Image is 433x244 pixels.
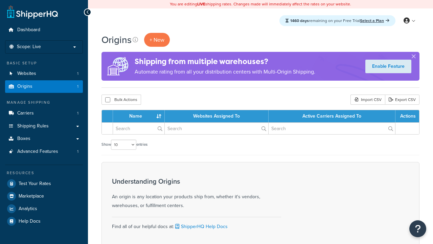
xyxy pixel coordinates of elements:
[5,60,83,66] div: Basic Setup
[17,123,49,129] span: Shipping Rules
[101,52,135,81] img: ad-origins-multi-dfa493678c5a35abed25fd24b4b8a3fa3505936ce257c16c00bdefe2f3200be3.png
[5,80,83,93] li: Origins
[17,71,36,77] span: Websites
[279,15,395,26] div: remaining on your Free Trial
[350,95,385,105] div: Import CSV
[101,95,141,105] button: Bulk Actions
[19,206,37,212] span: Analytics
[165,110,269,122] th: Websites Assigned To
[5,120,83,133] a: Shipping Rules
[5,190,83,202] a: Marketplace
[135,67,315,77] p: Automate rating from all your distribution centers with Multi-Origin Shipping.
[5,67,83,80] a: Websites 1
[365,60,411,73] a: Enable Feature
[101,33,132,46] h1: Origins
[19,181,51,187] span: Test Your Rates
[5,133,83,145] a: Boxes
[165,123,268,134] input: Search
[135,56,315,67] h4: Shipping from multiple warehouses?
[5,24,83,36] a: Dashboard
[19,194,44,199] span: Marketplace
[5,178,83,190] a: Test Your Rates
[150,36,164,44] span: + New
[409,220,426,237] button: Open Resource Center
[77,84,78,89] span: 1
[77,110,78,116] span: 1
[395,110,419,122] th: Actions
[7,5,58,19] a: ShipperHQ Home
[5,145,83,158] li: Advanced Features
[17,84,32,89] span: Origins
[17,110,34,116] span: Carriers
[5,107,83,120] li: Carriers
[5,170,83,176] div: Resources
[77,71,78,77] span: 1
[17,136,30,142] span: Boxes
[5,203,83,215] a: Analytics
[19,219,41,224] span: Help Docs
[113,123,164,134] input: Search
[360,18,389,24] a: Select a Plan
[197,1,205,7] b: LIVE
[5,215,83,227] a: Help Docs
[269,110,395,122] th: Active Carriers Assigned To
[17,149,58,155] span: Advanced Features
[17,44,41,50] span: Scope: Live
[113,110,165,122] th: Name
[5,145,83,158] a: Advanced Features 1
[5,80,83,93] a: Origins 1
[112,178,281,185] h3: Understanding Origins
[174,223,228,230] a: ShipperHQ Help Docs
[144,33,170,47] a: + New
[269,123,395,134] input: Search
[290,18,309,24] strong: 1460 days
[5,67,83,80] li: Websites
[111,140,136,150] select: Showentries
[5,100,83,105] div: Manage Shipping
[101,140,147,150] label: Show entries
[77,149,78,155] span: 1
[112,217,281,231] div: Find all of our helpful docs at:
[17,27,40,33] span: Dashboard
[385,95,419,105] a: Export CSV
[5,107,83,120] a: Carriers 1
[112,178,281,210] div: An origin is any location your products ship from, whether it's vendors, warehouses, or fulfillme...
